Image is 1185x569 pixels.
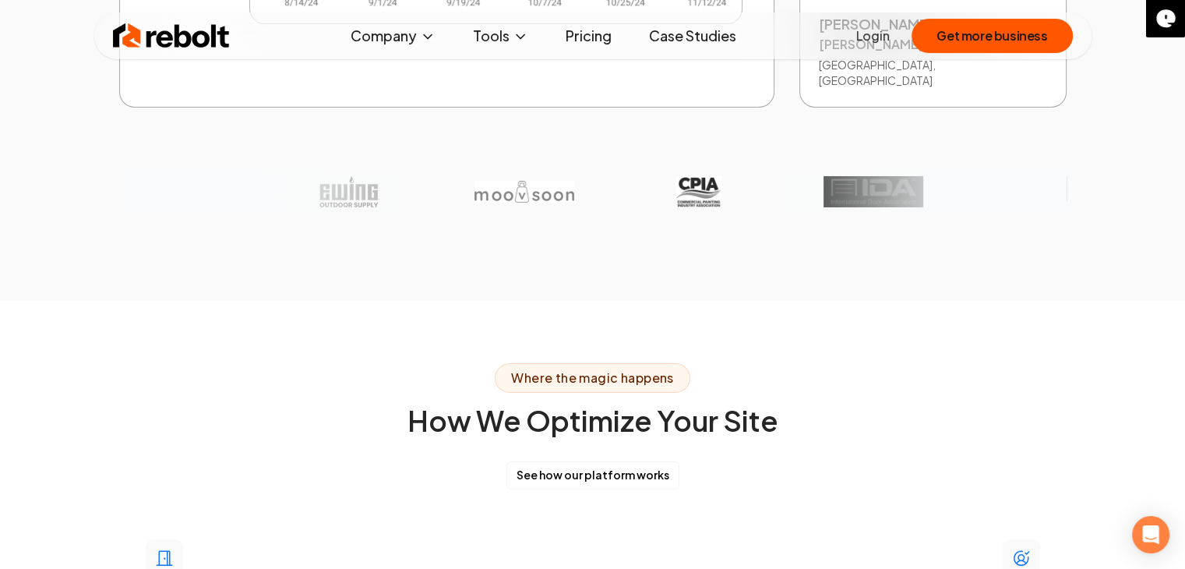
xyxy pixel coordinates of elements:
button: Get more business [912,19,1072,53]
button: Company [338,20,448,51]
img: Ewing Logo [300,176,400,207]
a: Case Studies [637,20,749,51]
img: Moovsoon Logo [474,176,574,207]
h2: How We Optimize Your Site [12,405,1173,436]
button: See how our platform works [506,461,679,489]
img: ISSA Logo [998,176,1098,207]
a: Pricing [553,20,624,51]
img: IDA Logo [824,176,923,207]
a: Login [856,27,890,45]
img: BCBA Logo [125,176,225,207]
img: Rebolt Logo [113,20,230,51]
img: CPIA Logo [649,176,749,207]
p: [GEOGRAPHIC_DATA], [GEOGRAPHIC_DATA] [819,57,1046,88]
div: Open Intercom Messenger [1132,516,1169,553]
button: Tools [460,20,541,51]
span: Where the magic happens [495,363,689,393]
